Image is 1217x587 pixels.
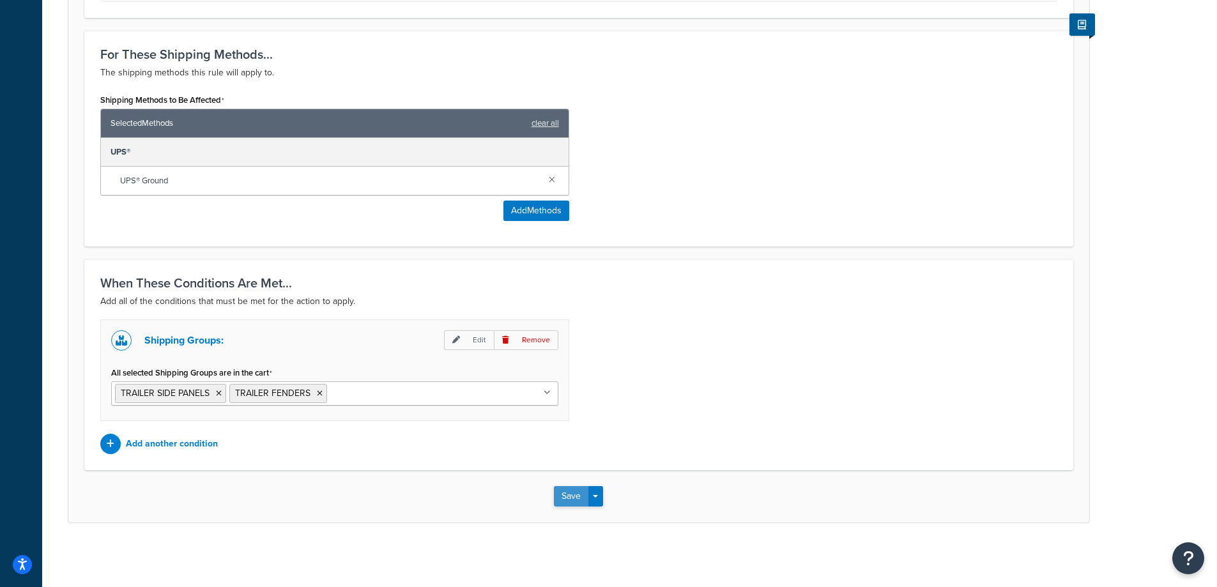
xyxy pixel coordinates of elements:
label: Shipping Methods to Be Affected [100,95,224,105]
button: Open Resource Center [1172,542,1204,574]
div: UPS® [101,138,569,167]
label: All selected Shipping Groups are in the cart [111,368,272,378]
p: Edit [444,330,494,350]
button: AddMethods [503,201,569,221]
p: Shipping Groups: [144,332,224,349]
span: TRAILER SIDE PANELS [121,386,210,400]
button: Show Help Docs [1069,13,1095,36]
a: clear all [532,114,559,132]
p: Add all of the conditions that must be met for the action to apply. [100,294,1057,309]
span: TRAILER FENDERS [235,386,310,400]
h3: When These Conditions Are Met... [100,276,1057,290]
p: Remove [494,330,558,350]
span: UPS® Ground [120,172,539,190]
p: The shipping methods this rule will apply to. [100,65,1057,80]
button: Save [554,486,588,507]
h3: For These Shipping Methods... [100,47,1057,61]
p: Add another condition [126,435,218,453]
span: Selected Methods [111,114,525,132]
